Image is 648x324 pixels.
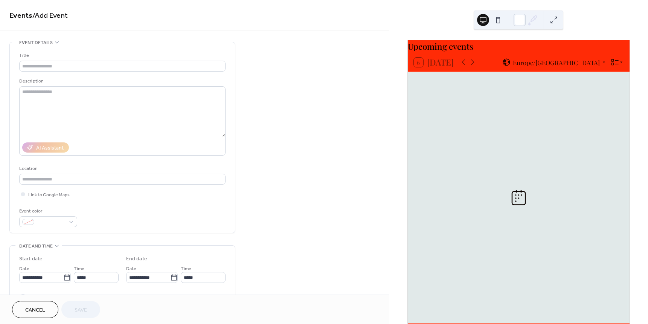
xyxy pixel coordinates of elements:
span: Time [181,265,191,273]
div: Event color [19,207,76,215]
span: Date and time [19,242,53,250]
span: Event details [19,39,53,47]
span: All day [28,293,41,301]
a: Events [9,8,32,23]
div: Title [19,52,224,60]
span: Cancel [25,306,45,314]
span: Europe/[GEOGRAPHIC_DATA] [513,59,600,66]
div: End date [126,255,147,263]
span: Link to Google Maps [28,191,70,199]
span: Date [19,265,29,273]
div: Description [19,77,224,85]
div: Upcoming events [408,40,630,53]
div: Start date [19,255,43,263]
span: / Add Event [32,8,68,23]
div: Location [19,165,224,173]
button: Cancel [12,301,58,318]
span: Time [74,265,84,273]
span: Date [126,265,136,273]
